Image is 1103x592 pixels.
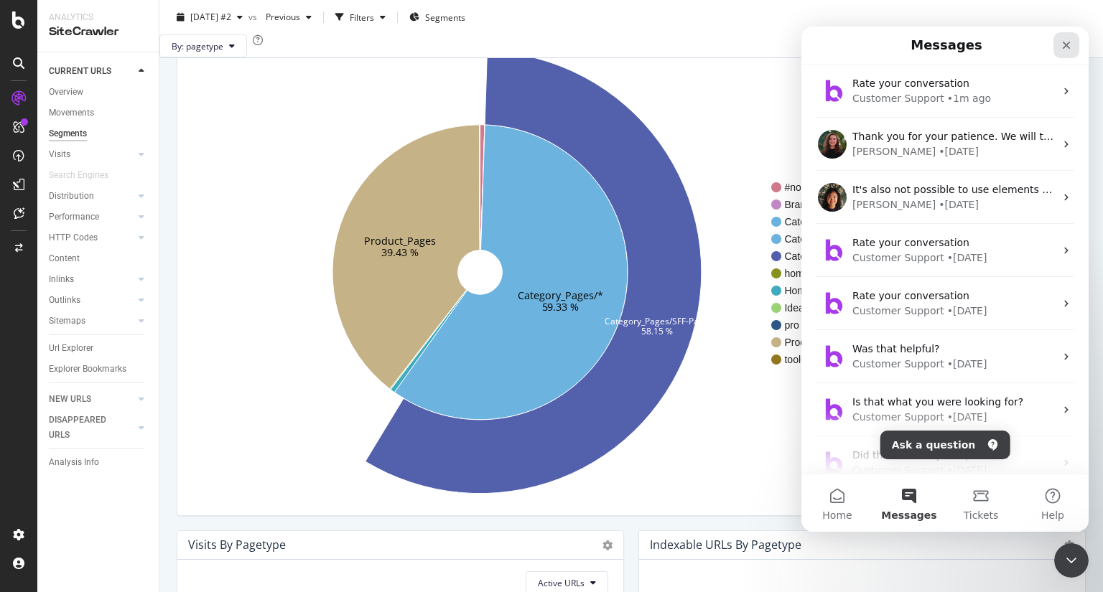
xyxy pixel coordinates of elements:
div: Search Engines [49,168,108,183]
a: Outlinks [49,293,134,308]
a: Performance [49,210,134,225]
text: 39.43 % [381,245,419,259]
span: Category_Pages/* [784,215,908,229]
span: Segments [425,11,465,23]
a: NEW URLS [49,392,134,407]
div: Overview [49,85,83,100]
span: Previous [260,11,300,23]
span: #nomatch [784,180,908,194]
span: Rate your conversation [51,210,168,222]
div: HTTP Codes [49,230,98,245]
div: • [DATE] [137,118,177,133]
span: Is that what you were looking for? [51,370,222,381]
button: [DATE] #2 [171,6,248,29]
a: Content [49,251,149,266]
div: Url Explorer [49,341,93,356]
div: Analytics [49,11,147,24]
iframe: Intercom live chat [801,27,1089,532]
button: Messages [72,448,144,505]
button: Ask a question [79,404,209,433]
div: DISAPPEARED URLS [49,413,121,443]
text: 59.33 % [542,300,580,314]
button: By: pagetype [159,34,247,57]
a: Overview [49,85,149,100]
span: Messages [80,484,135,494]
span: Was that helpful? [51,316,139,328]
div: Customer Support [51,330,143,345]
span: Category_Pages [784,232,908,246]
span: Active URLs [538,577,585,589]
div: Segments [49,126,87,141]
div: Analysis Info [49,455,99,470]
span: Branded_PLPs [784,197,908,212]
a: Sitemaps [49,314,134,329]
div: Distribution [49,189,94,204]
a: Segments [49,126,149,141]
text: 58.15 % [641,325,673,337]
div: Filters [350,11,374,23]
img: Profile image for Jenny [17,156,45,185]
a: Explorer Bookmarks [49,362,149,377]
div: • [DATE] [146,383,186,398]
div: Customer Support [51,277,143,292]
i: Options [602,540,613,550]
img: Profile image for Customer Support [17,369,45,398]
text: Category_Pages/SFF-Page [605,315,709,327]
a: Search Engines [49,168,123,183]
span: vs [248,11,260,23]
span: Home [21,484,50,494]
span: pro [784,318,908,332]
i: Options [1064,540,1074,550]
a: Movements [49,105,149,121]
text: Product_Pages [364,234,436,248]
div: Performance [49,210,99,225]
div: • [DATE] [137,171,177,186]
div: [PERSON_NAME] [51,171,134,186]
div: Outlinks [49,293,80,308]
div: CURRENT URLS [49,64,111,79]
span: Rate your conversation [51,263,168,275]
span: home [784,266,908,281]
div: Movements [49,105,94,121]
a: Inlinks [49,272,134,287]
div: SiteCrawler [49,24,147,40]
a: CURRENT URLS [49,64,134,79]
span: Product_Pages [784,335,908,349]
div: Content [49,251,80,266]
span: 2025 Aug. 21st #2 [190,11,231,23]
img: Profile image for Customer Support [17,316,45,344]
button: Previous [260,6,317,29]
a: Distribution [49,189,134,204]
div: Visits [49,147,70,162]
button: Segments [404,6,471,29]
img: Profile image for Customer Support [17,422,45,451]
img: Profile image for Customer Support [17,210,45,238]
button: Filters [330,6,391,29]
span: Did that answer your question? [51,423,209,434]
div: • [DATE] [146,224,186,239]
div: • [DATE] [146,277,186,292]
a: Analysis Info [49,455,149,470]
span: Ideas_&_How-To [784,301,908,315]
div: • [DATE] [146,330,186,345]
h4: Visits by pagetype [188,535,286,555]
span: Thank you for your patience. We will try to get back to you as soon as possible. [51,104,451,116]
span: Home-Services [784,283,908,298]
div: NEW URLS [49,392,91,407]
a: DISAPPEARED URLS [49,413,134,443]
span: Category_Pages/SFF-Page [784,249,908,263]
h4: Indexable URLs by pagetype [650,535,801,555]
div: Sitemaps [49,314,85,329]
span: It's also not possible to use elements in the H1 in segmentation rules. I think the best solution... [51,157,834,169]
a: Url Explorer [49,341,149,356]
div: Inlinks [49,272,74,287]
button: Help [215,448,287,505]
button: Tickets [144,448,215,505]
a: HTTP Codes [49,230,134,245]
